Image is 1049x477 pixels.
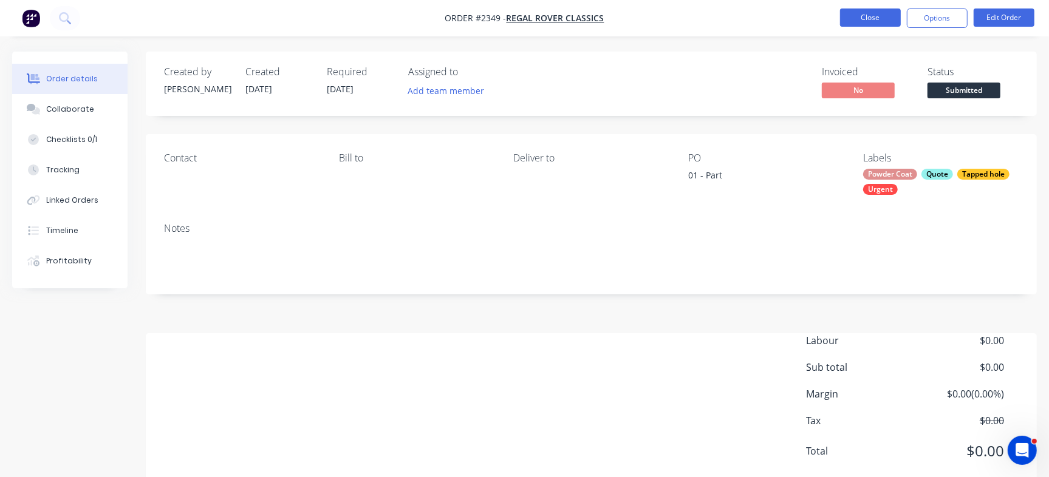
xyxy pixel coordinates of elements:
div: [PERSON_NAME] [164,83,231,95]
div: Timeline [46,225,78,236]
div: Quote [921,169,953,180]
button: Timeline [12,215,128,246]
div: Required [327,66,394,78]
button: Checklists 0/1 [12,124,128,155]
span: $0.00 [914,360,1004,374]
span: Submitted [928,83,1000,98]
button: Tracking [12,155,128,185]
iframe: Intercom live chat [1008,436,1037,465]
div: Notes [164,223,1019,234]
div: Deliver to [514,152,669,164]
span: [DATE] [245,83,272,95]
div: Bill to [339,152,494,164]
div: Created by [164,66,231,78]
span: $0.00 [914,413,1004,428]
div: Status [928,66,1019,78]
button: Submitted [928,83,1000,101]
button: Edit Order [974,8,1034,27]
button: Profitability [12,246,128,276]
button: Options [907,8,968,28]
span: Order #2349 - [445,13,507,24]
div: Tracking [46,164,80,175]
div: Powder Coat [863,169,917,180]
span: Margin [806,387,914,401]
div: Tapped hole [957,169,1010,180]
div: Contact [164,152,319,164]
img: Factory [22,9,40,27]
span: $0.00 [914,333,1004,348]
div: Linked Orders [46,195,98,206]
button: Add team member [408,83,491,99]
span: $0.00 ( 0.00 %) [914,387,1004,401]
div: Assigned to [408,66,530,78]
div: 01 - Part [688,169,840,186]
span: Total [806,444,914,458]
button: Collaborate [12,94,128,124]
button: Add team member [401,83,491,99]
span: [DATE] [327,83,354,95]
span: Tax [806,413,914,428]
div: Order details [46,73,98,84]
div: Collaborate [46,104,94,115]
div: Labels [863,152,1019,164]
span: Sub total [806,360,914,374]
button: Order details [12,64,128,94]
button: Close [840,8,901,27]
span: $0.00 [914,440,1004,462]
span: No [822,83,895,98]
button: Linked Orders [12,185,128,215]
div: Profitability [46,255,92,266]
div: Invoiced [822,66,913,78]
div: PO [688,152,844,164]
div: Checklists 0/1 [46,134,97,145]
div: Created [245,66,312,78]
a: Regal Rover Classics [507,13,604,24]
div: Urgent [863,184,898,195]
span: Labour [806,333,914,348]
